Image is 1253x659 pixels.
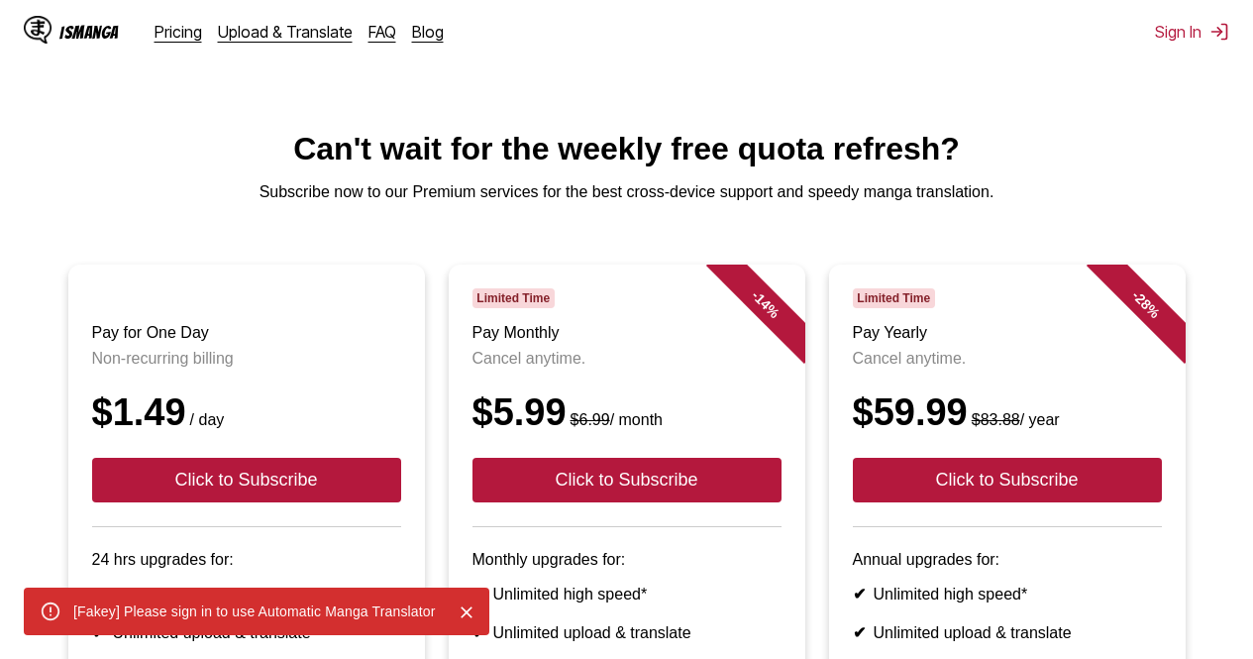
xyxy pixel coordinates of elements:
span: Limited Time [472,288,555,308]
p: Monthly upgrades for: [472,551,782,569]
li: Unlimited upload & translate [472,623,782,642]
p: 24 hrs upgrades for: [92,551,401,569]
button: Click to Subscribe [853,458,1162,502]
h3: Pay Monthly [472,324,782,342]
div: $1.49 [92,391,401,434]
li: Unlimited high speed* [92,585,401,604]
p: Cancel anytime. [853,350,1162,368]
small: / month [567,411,663,428]
s: $83.88 [972,411,1020,428]
h3: Pay Yearly [853,324,1162,342]
a: IsManga LogoIsManga [24,16,155,48]
img: IsManga Logo [24,16,52,44]
b: ✔ [853,586,866,603]
button: Click to Subscribe [92,458,401,502]
img: Sign out [1209,22,1229,42]
button: Sign In [1155,22,1229,42]
div: $5.99 [472,391,782,434]
b: ✔ [853,624,866,641]
div: IsManga [59,23,119,42]
div: - 28 % [1086,245,1204,364]
span: Limited Time [853,288,935,308]
li: Unlimited high speed* [472,585,782,604]
b: ✔ [472,586,485,603]
small: / year [968,411,1060,428]
b: ✔ [92,586,105,603]
a: Upload & Translate [218,22,353,42]
p: Subscribe now to our Premium services for the best cross-device support and speedy manga translat... [16,183,1237,201]
a: FAQ [368,22,396,42]
p: Cancel anytime. [472,350,782,368]
li: Unlimited upload & translate [853,623,1162,642]
h3: Pay for One Day [92,324,401,342]
div: - 14 % [705,245,824,364]
button: Click to Subscribe [472,458,782,502]
p: Non-recurring billing [92,350,401,368]
li: Unlimited high speed* [853,585,1162,604]
h1: Can't wait for the weekly free quota refresh? [16,131,1237,167]
a: Blog [412,22,444,42]
s: $6.99 [571,411,610,428]
div: $59.99 [853,391,1162,434]
p: Annual upgrades for: [853,551,1162,569]
a: Pricing [155,22,202,42]
small: / day [186,411,225,428]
